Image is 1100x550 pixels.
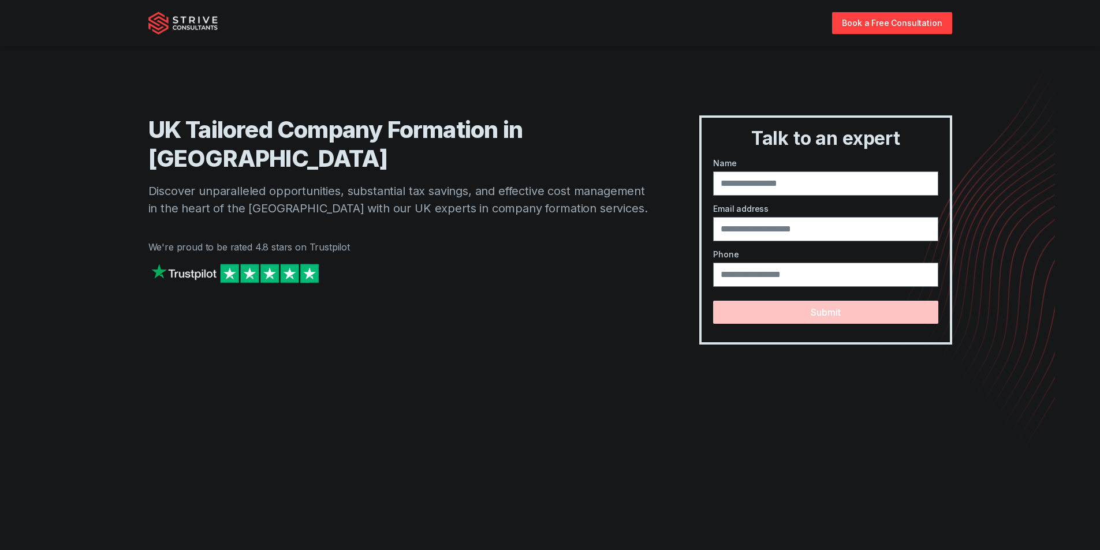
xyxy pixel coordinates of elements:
label: Name [713,157,938,169]
h3: Talk to an expert [706,127,945,150]
img: Strive Consultants [148,12,218,35]
h1: UK Tailored Company Formation in [GEOGRAPHIC_DATA] [148,115,654,173]
label: Phone [713,248,938,260]
p: Discover unparalleled opportunities, substantial tax savings, and effective cost management in th... [148,182,654,217]
button: Submit [713,301,938,324]
label: Email address [713,203,938,215]
p: We're proud to be rated 4.8 stars on Trustpilot [148,240,654,254]
a: Book a Free Consultation [832,12,952,33]
img: Strive on Trustpilot [148,261,322,286]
